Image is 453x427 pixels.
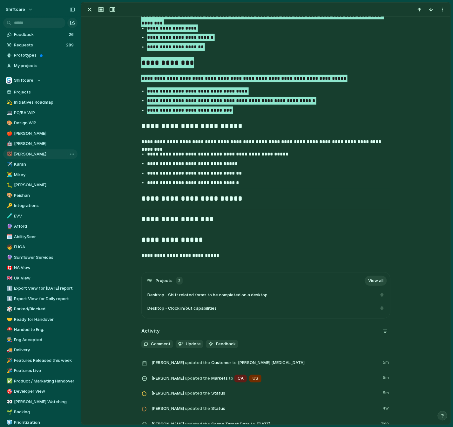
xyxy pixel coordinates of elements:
a: 🔮Sunflower Services [3,253,78,262]
div: 🌱 [7,409,11,416]
span: Parked/Blocked [14,306,75,312]
a: 🍎[PERSON_NAME] [3,129,78,138]
span: US [253,375,258,382]
div: 🧒 [7,244,11,251]
a: 🚚Delivery [3,346,78,355]
span: [PERSON_NAME] [152,390,184,397]
div: 🔮 [7,254,11,261]
a: ✅Product / Marketing Handover [3,377,78,386]
a: View all [365,276,387,286]
button: 👀 [6,399,12,405]
div: 🎯 [7,388,11,396]
a: ⬇️Export View for Daily report [3,294,78,304]
div: 🔮Afford [3,222,78,231]
button: 🍎 [6,130,12,137]
div: 🗓️ [7,233,11,240]
span: updated the [185,375,210,382]
span: Features Live [14,368,75,374]
span: Desktop - Clock in/out capabilities [147,305,217,312]
span: [PERSON_NAME] [152,375,184,382]
span: shiftcare [6,6,25,13]
div: 🎉 [7,368,11,375]
span: Eng Accepted [14,337,75,343]
span: Integrations [14,203,75,209]
button: 🎨 [6,192,12,199]
div: ✅ [7,378,11,385]
div: 🎲Parked/Blocked [3,304,78,314]
a: ✈️Karan [3,160,78,169]
h2: Activity [141,327,160,335]
span: updated the [185,406,210,412]
a: 🎉Features Live [3,366,78,376]
a: Prototypes [3,51,78,60]
div: 🎨 [7,120,11,127]
span: Feedback [14,31,67,38]
div: 🎉Features Released this week [3,356,78,366]
span: 1mo [382,419,390,427]
button: ⬇️ [6,285,12,292]
span: updated the [185,360,210,366]
a: 🔑Integrations [3,201,78,210]
div: 🔮 [7,223,11,230]
a: 🎨Design WIP [3,118,78,128]
a: 🧒EHCA [3,242,78,252]
span: 26 [69,31,75,38]
span: NA View [14,265,75,271]
span: Projects [156,278,172,284]
span: 5m [383,358,390,366]
button: 🎉 [6,358,12,364]
div: 🧊 [7,419,11,426]
span: [PERSON_NAME] [14,182,75,188]
div: 💻 [7,109,11,116]
div: 🎯Developer View [3,387,78,396]
button: 💫 [6,99,12,106]
span: [PERSON_NAME] [14,151,75,157]
span: Mikey [14,172,75,178]
div: ⛑️Handed to Eng. [3,325,78,334]
span: Status [152,404,379,413]
span: Product / Marketing Handover [14,378,75,385]
span: to [229,375,233,382]
span: [PERSON_NAME] [152,360,184,366]
button: 🇨🇦 [6,265,12,271]
div: 👨‍🏭Eng Accepted [3,335,78,345]
button: ⬇️ [6,296,12,302]
div: 🇨🇦 [7,264,11,272]
span: 4w [383,404,390,412]
div: 🐻 [7,150,11,158]
div: 2 [176,277,183,285]
span: Prototypes [14,52,75,59]
span: 5m [383,374,390,381]
button: 🔑 [6,203,12,209]
button: 🤖 [6,141,12,147]
a: 💫Initiatives Roadmap [3,98,78,107]
span: Features Released this week [14,358,75,364]
button: 💻 [6,110,12,116]
div: 👨‍💻 [7,171,11,178]
a: 🌱Backlog [3,408,78,417]
span: UK View [14,275,75,281]
a: 🐛[PERSON_NAME] [3,180,78,190]
div: 💻PO/BA WIP [3,108,78,118]
span: Handed to Eng. [14,327,75,333]
a: ⬇️Export View for [DATE] report [3,284,78,293]
button: ✅ [6,378,12,385]
a: 🇨🇦NA View [3,263,78,272]
div: ✈️ [7,161,11,168]
span: Desktop - Shift related forms to be completed on a desktop [147,292,267,298]
button: 🎨 [6,120,12,126]
span: My projects [14,63,75,69]
a: Feedback26 [3,30,78,39]
button: 🇬🇧 [6,275,12,281]
button: ⛑️ [6,327,12,333]
div: 🇬🇧UK View [3,273,78,283]
span: CA [238,375,244,382]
